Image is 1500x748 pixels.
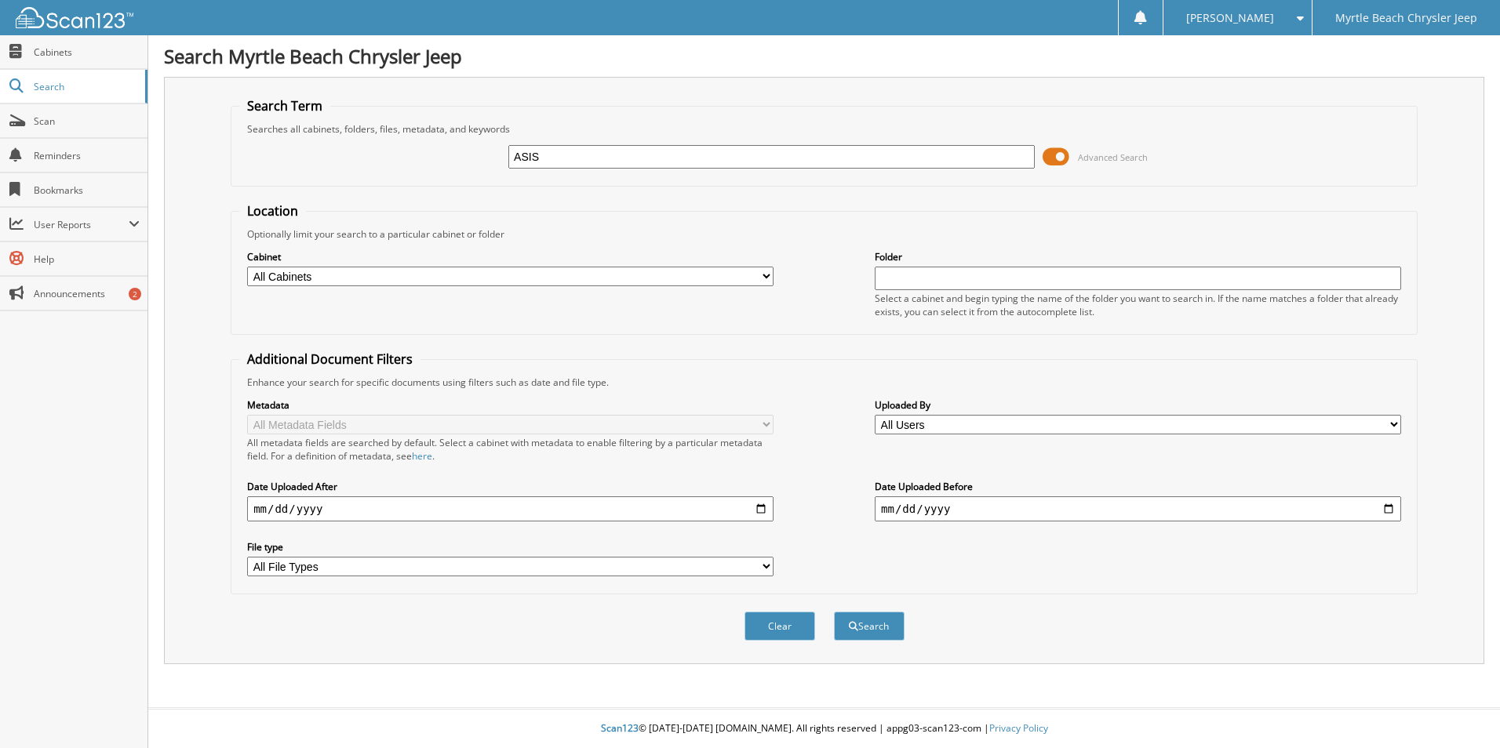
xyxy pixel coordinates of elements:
[34,252,140,266] span: Help
[34,183,140,197] span: Bookmarks
[412,449,432,463] a: here
[148,710,1500,748] div: © [DATE]-[DATE] [DOMAIN_NAME]. All rights reserved | appg03-scan123-com |
[247,398,774,412] label: Metadata
[34,149,140,162] span: Reminders
[239,202,306,220] legend: Location
[247,480,774,493] label: Date Uploaded After
[247,250,774,263] label: Cabinet
[1078,151,1148,163] span: Advanced Search
[164,43,1484,69] h1: Search Myrtle Beach Chrysler Jeep
[834,612,905,641] button: Search
[34,45,140,59] span: Cabinets
[239,97,330,114] legend: Search Term
[875,398,1401,412] label: Uploaded By
[239,376,1409,389] div: Enhance your search for specific documents using filters such as date and file type.
[875,480,1401,493] label: Date Uploaded Before
[745,612,815,641] button: Clear
[16,7,133,28] img: scan123-logo-white.svg
[247,540,774,554] label: File type
[34,80,137,93] span: Search
[875,250,1401,263] label: Folder
[1422,673,1500,748] iframe: Chat Widget
[239,122,1409,136] div: Searches all cabinets, folders, files, metadata, and keywords
[34,287,140,300] span: Announcements
[247,496,774,521] input: start
[989,721,1048,735] a: Privacy Policy
[875,496,1401,521] input: end
[1335,13,1477,23] span: Myrtle Beach Chrysler Jeep
[239,227,1409,241] div: Optionally limit your search to a particular cabinet or folder
[34,218,129,231] span: User Reports
[601,721,639,735] span: Scan123
[1186,13,1274,23] span: [PERSON_NAME]
[129,288,141,300] div: 2
[875,292,1401,318] div: Select a cabinet and begin typing the name of the folder you want to search in. If the name match...
[239,350,421,368] legend: Additional Document Filters
[247,436,774,463] div: All metadata fields are searched by default. Select a cabinet with metadata to enable filtering b...
[34,114,140,128] span: Scan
